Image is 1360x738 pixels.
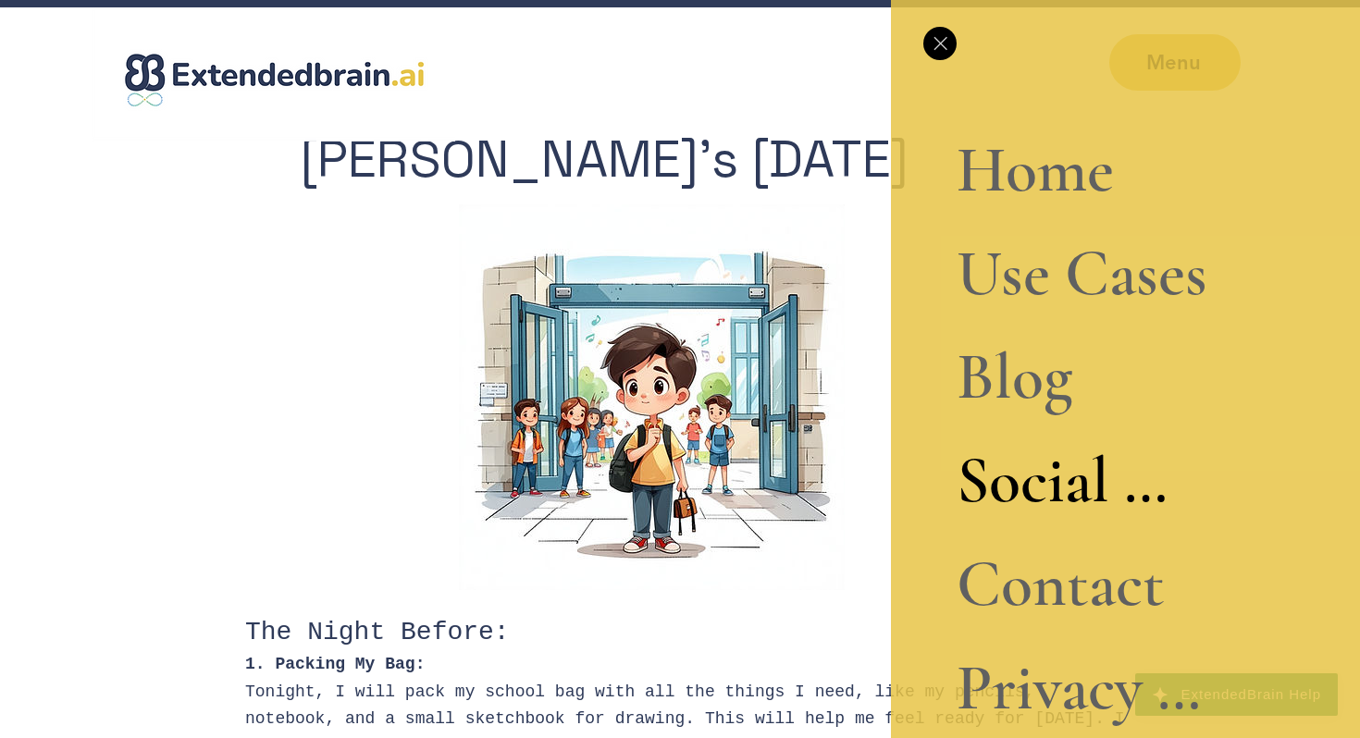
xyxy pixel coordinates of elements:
[957,222,1207,326] a: Use Cases
[923,27,957,60] button: Close
[957,429,1207,533] a: Social Narrative
[957,533,1207,636] a: Contact
[957,326,1207,429] a: Blog
[957,118,1207,222] a: Home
